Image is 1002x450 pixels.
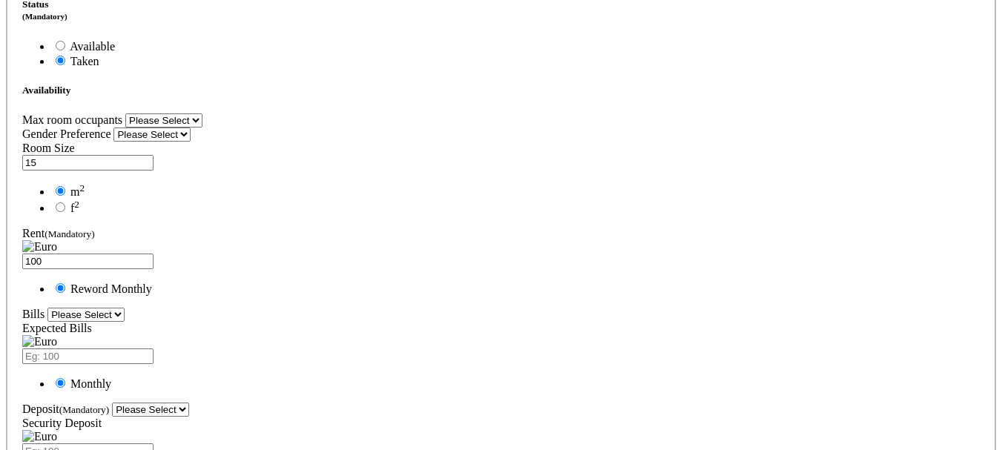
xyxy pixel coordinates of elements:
small: (Mandatory) [45,228,94,239]
input: Ex: 15 [22,155,154,171]
label: Gender Preference [22,128,111,140]
input: Eg: 100 [22,348,154,364]
label: Rent [22,227,95,239]
label: Max room occupants [22,113,122,126]
input: f2 [56,202,65,212]
input: m2 [56,186,65,196]
input: Available [56,41,65,50]
label: Bills [22,308,45,320]
label: Security Deposit [22,417,102,429]
small: (Mandatory) [59,404,109,415]
h5: Availability [22,85,980,96]
img: Euro [22,240,57,254]
input: Taken [56,56,65,65]
sup: 2 [79,182,85,193]
label: Room Size [22,142,75,154]
img: Euro [22,335,57,348]
small: (Mandatory) [22,12,67,21]
label: Deposit [22,403,109,415]
span: f [70,202,79,214]
span: m [70,185,85,198]
span: Taken [70,55,99,67]
img: Euro [22,430,57,443]
input: Monthly [56,378,65,388]
input: Eg: 100 [22,254,154,269]
sup: 2 [74,199,79,210]
span: Available [70,40,115,53]
span: Monthly [70,377,111,390]
span: Reword Monthly [70,282,152,295]
label: Expected Bills [22,322,92,334]
input: Reword Monthly [56,283,65,293]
